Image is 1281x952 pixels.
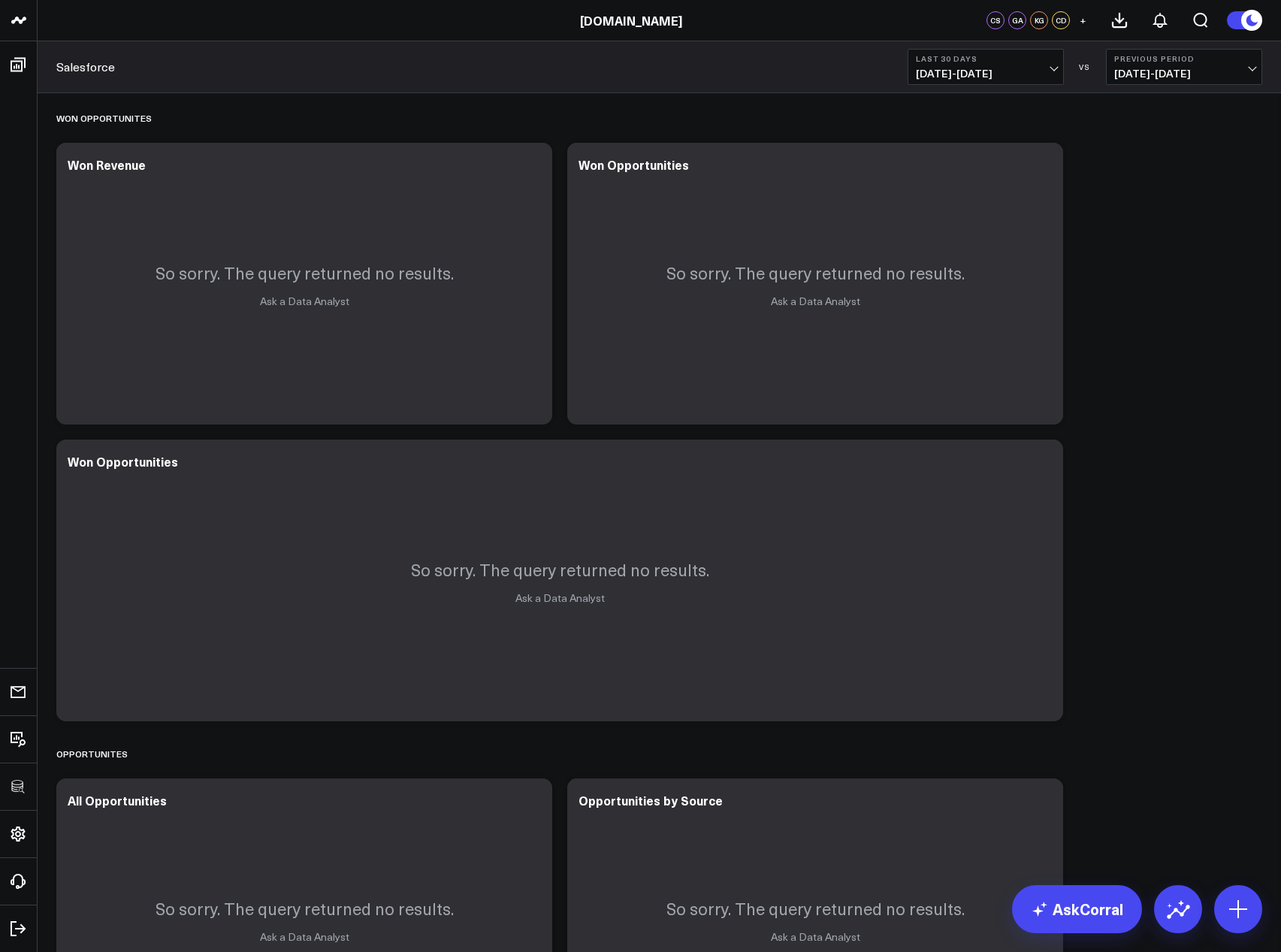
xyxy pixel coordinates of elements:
span: + [1080,15,1086,26]
div: CS [986,11,1005,29]
div: GA [1008,11,1026,29]
div: VS [1071,62,1098,71]
a: Ask a Data Analyst [771,929,860,944]
button: + [1074,11,1092,29]
a: Ask a Data Analyst [260,929,349,944]
b: Last 30 Days [916,54,1056,63]
div: All Opportunities [68,792,167,808]
a: [DOMAIN_NAME] [580,12,682,29]
p: So sorry. The query returned no results. [666,897,965,920]
div: Won Opportunities [579,156,689,173]
p: So sorry. The query returned no results. [411,558,709,581]
a: Ask a Data Analyst [771,294,860,308]
div: Won Revenue [68,156,146,173]
div: Won Opportunites [56,101,152,135]
a: AskCorral [1012,885,1142,933]
a: Ask a Data Analyst [515,591,605,605]
span: [DATE] - [DATE] [1114,68,1254,80]
div: Opportunites [56,736,128,771]
div: KG [1030,11,1048,29]
div: Won Opportunities [68,453,178,470]
a: Ask a Data Analyst [260,294,349,308]
button: Last 30 Days[DATE]-[DATE] [908,49,1064,85]
span: [DATE] - [DATE] [916,68,1056,80]
p: So sorry. The query returned no results. [666,261,965,284]
a: Salesforce [56,59,115,75]
button: Previous Period[DATE]-[DATE] [1106,49,1262,85]
p: So sorry. The query returned no results. [156,261,454,284]
div: CD [1052,11,1070,29]
p: So sorry. The query returned no results. [156,897,454,920]
div: Opportunities by Source [579,792,723,808]
b: Previous Period [1114,54,1254,63]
